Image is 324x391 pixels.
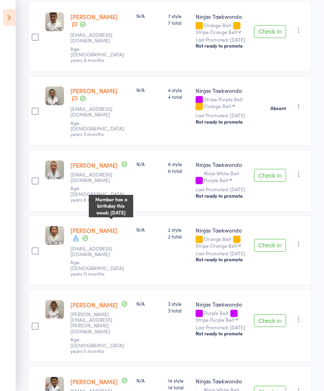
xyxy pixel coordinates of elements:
small: Last Promoted: [DATE] [196,112,247,118]
img: image1742277391.png [45,86,64,105]
img: image1729293833.png [45,12,64,31]
div: N/A [136,160,161,167]
div: Ninjas Taekwondo [196,12,247,20]
span: 3 total [168,307,190,314]
div: N/A [136,12,161,19]
a: [PERSON_NAME] [70,161,118,169]
span: Age: [DEMOGRAPHIC_DATA] years 6 months [70,184,124,203]
span: 7 total [168,19,190,26]
span: 7 style [168,12,190,19]
span: 6 style [168,160,190,167]
span: 14 total [168,384,190,391]
div: Orange Belt [196,22,247,34]
div: Purple Belt [204,177,228,182]
div: Ninjas Taekwondo [196,300,247,308]
small: amalkhabbaz01@gmail.com [70,32,122,44]
span: 3 style [168,300,190,307]
a: [PERSON_NAME] [70,12,118,21]
img: image1728976799.png [45,226,64,245]
small: Last Promoted: [DATE] [196,251,247,256]
div: Stripe Purple Belt [196,317,234,322]
img: image1748933785.png [45,300,64,319]
div: Not ready to promote [196,256,247,263]
button: Check in [254,239,286,252]
button: Check in [254,169,286,182]
button: Check in [254,25,286,38]
div: Stripe Orange Belt [196,243,237,248]
div: Ninjas Taekwondo [196,86,247,94]
div: Stripe Orange Belt [196,29,237,34]
div: N/A [136,226,161,233]
a: [PERSON_NAME] [70,301,118,309]
div: Not ready to promote [196,118,247,125]
span: 2 total [168,233,190,240]
span: 2 style [168,226,190,233]
span: 4 total [168,93,190,100]
div: Not ready to promote [196,42,247,49]
span: Age: [DEMOGRAPHIC_DATA] years 9 months [70,45,124,64]
a: [PERSON_NAME] [70,377,118,386]
strong: Absent [270,105,286,111]
span: 6 total [168,167,190,174]
div: Purple Belt [196,310,247,322]
div: Orange Belt [196,236,247,248]
span: Age: [DEMOGRAPHIC_DATA] years 11 months [70,259,124,277]
small: Last Promoted: [DATE] [196,186,247,192]
small: Last Promoted: [DATE] [196,325,247,330]
div: Member has a birthday this week: [DATE] [89,195,133,217]
div: Stripe Purple Belt [196,96,247,110]
div: Not ready to promote [196,330,247,337]
div: Orange Belt [204,103,231,108]
div: Ninjas Taekwondo [196,160,247,168]
div: Ninjas Taekwondo [196,226,247,234]
a: [PERSON_NAME] [70,226,118,235]
span: Age: [DEMOGRAPHIC_DATA] years 5 months [70,336,124,354]
small: earjones2@hotmail.com [70,106,122,118]
button: Check in [254,314,286,327]
span: 14 style [168,377,190,384]
small: jessica.woolford@outlook.com [70,311,122,335]
div: Ninja White Belt [196,170,247,184]
small: pascalemcbain@gmail.com [70,172,122,183]
img: image1754982239.png [45,160,64,179]
small: Last Promoted: [DATE] [196,37,247,42]
div: N/A [136,377,161,384]
div: N/A [136,300,161,307]
small: nicoleqin123@gmail.com [70,246,122,257]
span: Age: [DEMOGRAPHIC_DATA] years 3 months [70,119,124,138]
div: Ninjas Taekwondo [196,377,247,385]
span: 4 style [168,86,190,93]
div: Not ready to promote [196,192,247,199]
a: [PERSON_NAME] [70,86,118,95]
div: N/A [136,86,161,93]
